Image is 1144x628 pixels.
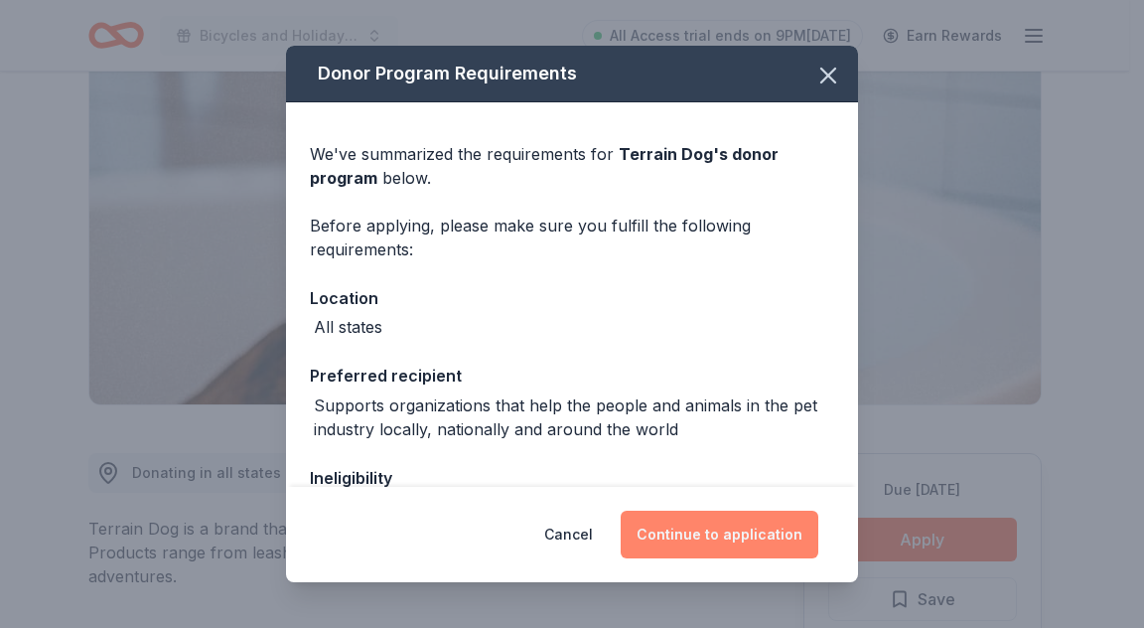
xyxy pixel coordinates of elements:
div: Ineligibility [310,465,834,491]
div: Before applying, please make sure you fulfill the following requirements: [310,214,834,261]
div: All states [314,315,382,339]
button: Cancel [544,511,593,558]
div: Donor Program Requirements [286,46,858,102]
div: Supports organizations that help the people and animals in the pet industry locally, nationally a... [314,393,834,441]
div: We've summarized the requirements for below. [310,142,834,190]
div: Location [310,285,834,311]
button: Continue to application [621,511,818,558]
div: Preferred recipient [310,363,834,389]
